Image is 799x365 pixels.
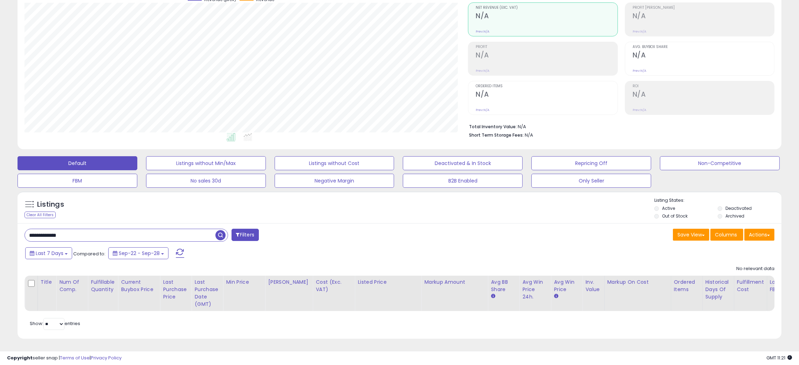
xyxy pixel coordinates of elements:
[91,354,122,361] a: Privacy Policy
[476,51,617,61] h2: N/A
[662,205,675,211] label: Active
[424,278,485,286] div: Markup Amount
[476,29,489,34] small: Prev: N/A
[607,278,668,286] div: Markup on Cost
[121,278,157,293] div: Current Buybox Price
[37,200,64,209] h5: Listings
[744,229,774,241] button: Actions
[41,278,53,286] div: Title
[725,205,752,211] label: Deactivated
[705,278,731,301] div: Historical Days Of Supply
[633,108,646,112] small: Prev: N/A
[275,156,394,170] button: Listings without Cost
[60,354,90,361] a: Terms of Use
[633,45,774,49] span: Avg. Buybox Share
[673,229,709,241] button: Save View
[604,276,671,311] th: The percentage added to the cost of goods (COGS) that forms the calculator for Min & Max prices.
[316,278,352,293] div: Cost (Exc. VAT)
[36,250,63,257] span: Last 7 Days
[25,247,72,259] button: Last 7 Days
[226,278,262,286] div: Min Price
[662,213,688,219] label: Out of Stock
[25,212,56,218] div: Clear All Filters
[146,174,266,188] button: No sales 30d
[633,12,774,21] h2: N/A
[476,69,489,73] small: Prev: N/A
[710,229,743,241] button: Columns
[633,6,774,10] span: Profit [PERSON_NAME]
[146,156,266,170] button: Listings without Min/Max
[91,278,115,293] div: Fulfillable Quantity
[715,231,737,238] span: Columns
[522,278,548,301] div: Avg Win Price 24h.
[660,156,780,170] button: Non-Competitive
[770,278,795,293] div: Low Price FBA
[554,278,579,293] div: Avg Win Price
[18,174,137,188] button: FBM
[633,84,774,88] span: ROI
[476,90,617,100] h2: N/A
[469,132,524,138] b: Short Term Storage Fees:
[119,250,160,257] span: Sep-22 - Sep-28
[476,12,617,21] h2: N/A
[633,29,646,34] small: Prev: N/A
[633,51,774,61] h2: N/A
[403,156,523,170] button: Deactivated & In Stock
[232,229,259,241] button: Filters
[476,108,489,112] small: Prev: N/A
[585,278,601,293] div: Inv. value
[7,354,33,361] strong: Copyright
[476,84,617,88] span: Ordered Items
[73,250,105,257] span: Compared to:
[674,278,700,293] div: Ordered Items
[469,122,769,130] li: N/A
[491,278,516,293] div: Avg BB Share
[737,278,764,293] div: Fulfillment Cost
[469,124,517,130] b: Total Inventory Value:
[633,69,646,73] small: Prev: N/A
[7,355,122,361] div: seller snap | |
[736,266,774,272] div: No relevant data
[403,174,523,188] button: B2B Enabled
[725,213,744,219] label: Archived
[654,197,781,204] p: Listing States:
[30,320,80,327] span: Show: entries
[554,293,558,299] small: Avg Win Price.
[59,278,85,293] div: Num of Comp.
[163,278,188,301] div: Last Purchase Price
[531,156,651,170] button: Repricing Off
[491,293,495,299] small: Avg BB Share.
[633,90,774,100] h2: N/A
[108,247,168,259] button: Sep-22 - Sep-28
[531,174,651,188] button: Only Seller
[476,6,617,10] span: Net Revenue (Exc. VAT)
[275,174,394,188] button: Negative Margin
[358,278,418,286] div: Listed Price
[525,132,533,138] span: N/A
[766,354,792,361] span: 2025-10-6 11:21 GMT
[476,45,617,49] span: Profit
[18,156,137,170] button: Default
[268,278,310,286] div: [PERSON_NAME]
[194,278,220,308] div: Last Purchase Date (GMT)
